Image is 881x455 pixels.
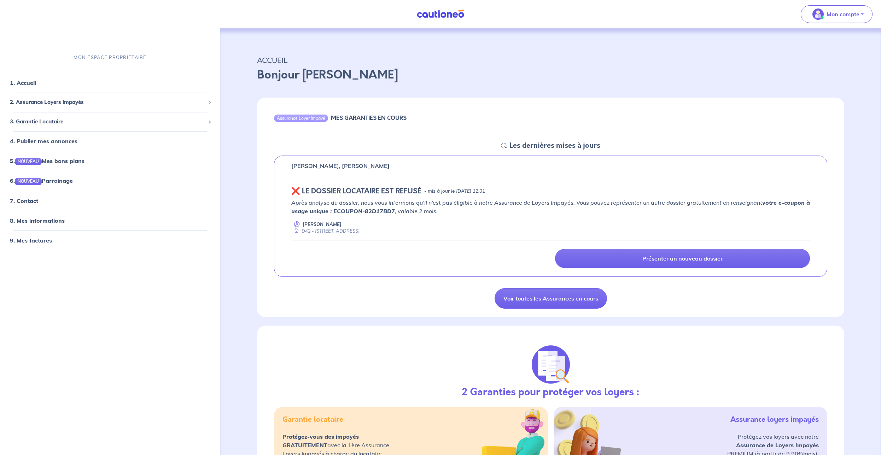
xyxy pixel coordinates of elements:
[3,115,217,128] div: 3. Garantie Locataire
[736,442,819,449] strong: Assurance de Loyers Impayés
[291,187,421,196] h5: ❌️️ LE DOSSIER LOCATAIRE EST REFUSÉ
[291,198,810,215] p: Après analyse du dossier, nous vous informons qu’il n’est pas éligible à notre Assurance de Loyer...
[3,134,217,148] div: 4. Publier mes annonces
[462,386,640,398] h3: 2 Garanties pour protéger vos loyers :
[3,213,217,227] div: 8. Mes informations
[74,54,146,61] p: MON ESPACE PROPRIÉTAIRE
[291,228,360,234] div: D42 - [STREET_ADDRESS]
[812,8,824,20] img: illu_account_valid_menu.svg
[10,157,84,164] a: 5.NOUVEAUMes bons plans
[10,217,65,224] a: 8. Mes informations
[495,288,607,309] a: Voir toutes les Assurances en cours
[509,141,600,150] h5: Les dernières mises à jours
[414,10,467,18] img: Cautioneo
[10,79,36,86] a: 1. Accueil
[10,138,77,145] a: 4. Publier mes annonces
[3,193,217,208] div: 7. Contact
[10,98,205,106] span: 2. Assurance Loyers Impayés
[10,197,38,204] a: 7. Contact
[282,415,343,424] h5: Garantie locataire
[291,199,810,215] strong: votre e-coupon à usage unique : ECOUPON-82D17BD7
[3,95,217,109] div: 2. Assurance Loyers Impayés
[3,174,217,188] div: 6.NOUVEAUParrainage
[257,66,844,83] p: Bonjour [PERSON_NAME]
[532,345,570,384] img: justif-loupe
[424,188,485,195] p: - mis à jour le [DATE] 12:01
[257,54,844,66] p: ACCUEIL
[303,221,342,228] p: [PERSON_NAME]
[291,162,390,170] p: [PERSON_NAME], [PERSON_NAME]
[3,154,217,168] div: 5.NOUVEAUMes bons plans
[10,117,205,126] span: 3. Garantie Locataire
[3,76,217,90] div: 1. Accueil
[730,415,819,424] h5: Assurance loyers impayés
[827,10,859,18] p: Mon compte
[642,255,723,262] p: Présenter un nouveau dossier
[291,187,810,196] div: state: REJECTED, Context: NEW,CHOOSE-CERTIFICATE,COLOCATION,LESSOR-DOCUMENTS
[10,237,52,244] a: 9. Mes factures
[331,115,407,121] h6: MES GARANTIES EN COURS
[10,177,73,184] a: 6.NOUVEAUParrainage
[555,249,810,268] a: Présenter un nouveau dossier
[801,5,873,23] button: illu_account_valid_menu.svgMon compte
[274,115,328,122] div: Assurance Loyer Impayé
[3,233,217,247] div: 9. Mes factures
[282,433,359,449] strong: Protégez-vous des impayés GRATUITEMENT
